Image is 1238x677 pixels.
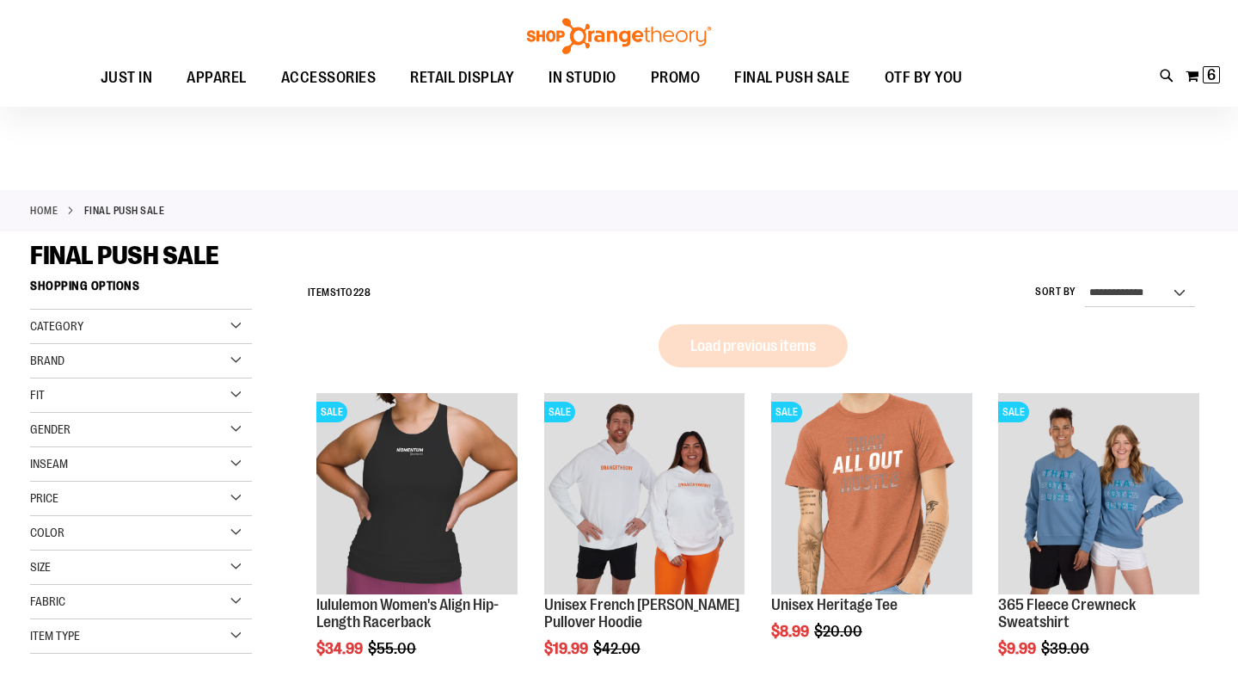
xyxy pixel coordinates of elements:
img: Product image for lululemon Women's Align Hip-Length Racerback [316,393,518,594]
strong: FINAL PUSH SALE [84,203,165,218]
span: FINAL PUSH SALE [30,241,219,270]
span: Fit [30,388,45,402]
a: Product image for lululemon Women's Align Hip-Length RacerbackSALE [316,393,518,597]
span: OTF BY YOU [885,58,963,97]
span: Gender [30,422,70,436]
h2: Items to [308,280,371,306]
img: 365 Fleece Crewneck Sweatshirt [998,393,1199,594]
span: $39.00 [1041,640,1092,657]
a: IN STUDIO [531,58,634,98]
span: JUST IN [101,58,153,97]
a: Home [30,203,58,218]
span: SALE [771,402,802,422]
button: Load previous items [659,324,848,367]
span: PROMO [651,58,701,97]
span: Color [30,526,64,539]
span: $20.00 [814,623,865,640]
span: 228 [353,286,371,298]
span: ACCESSORIES [281,58,377,97]
span: $9.99 [998,640,1039,657]
span: Inseam [30,457,68,471]
a: Unisex Heritage Tee [771,596,898,613]
span: RETAIL DISPLAY [410,58,514,97]
span: 6 [1207,66,1216,83]
span: Load previous items [690,337,816,354]
span: $42.00 [593,640,643,657]
span: $8.99 [771,623,812,640]
span: $34.99 [316,640,365,657]
a: JUST IN [83,58,170,98]
span: SALE [544,402,575,422]
img: Product image for Unisex French Terry Pullover Hoodie [544,393,745,594]
a: 365 Fleece Crewneck Sweatshirt [998,596,1136,631]
a: APPAREL [169,58,264,98]
span: SALE [316,402,347,422]
span: Brand [30,354,64,367]
span: Category [30,319,83,333]
a: RETAIL DISPLAY [393,58,531,98]
span: IN STUDIO [549,58,616,97]
span: 1 [336,286,340,298]
span: SALE [998,402,1029,422]
a: ACCESSORIES [264,58,394,98]
a: Product image for Unisex French Terry Pullover HoodieSALE [544,393,745,597]
span: Fabric [30,594,65,608]
span: $19.99 [544,640,591,657]
a: Unisex French [PERSON_NAME] Pullover Hoodie [544,596,739,631]
span: FINAL PUSH SALE [734,58,850,97]
img: Shop Orangetheory [524,18,714,54]
a: Product image for Unisex Heritage TeeSALE [771,393,972,597]
span: APPAREL [187,58,247,97]
img: Product image for Unisex Heritage Tee [771,393,972,594]
strong: Shopping Options [30,271,252,310]
a: FINAL PUSH SALE [717,58,867,97]
label: Sort By [1035,285,1076,299]
span: Item Type [30,629,80,643]
a: OTF BY YOU [867,58,980,98]
a: 365 Fleece Crewneck SweatshirtSALE [998,393,1199,597]
a: PROMO [634,58,718,98]
span: $55.00 [368,640,419,657]
span: Price [30,491,58,505]
a: lululemon Women's Align Hip-Length Racerback [316,596,499,631]
span: Size [30,560,51,574]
